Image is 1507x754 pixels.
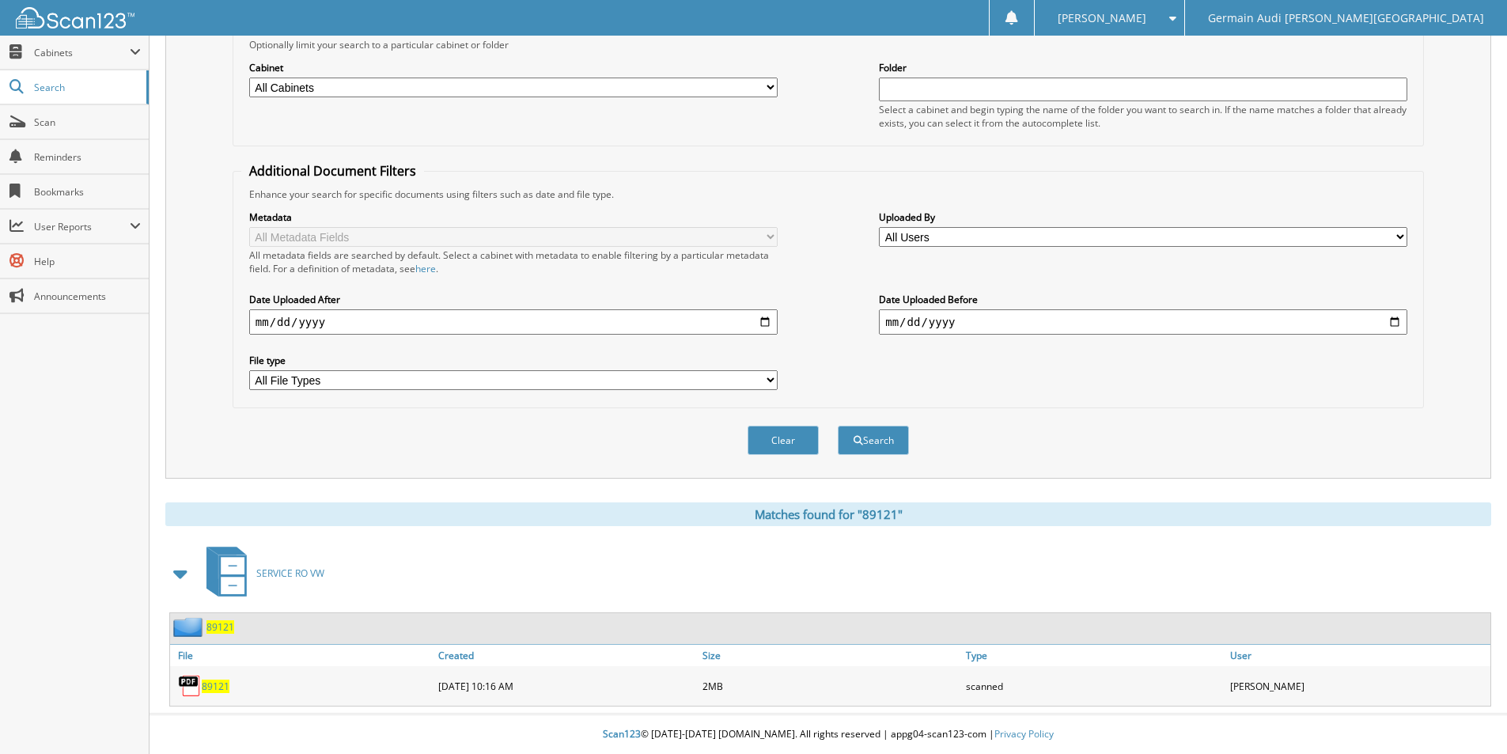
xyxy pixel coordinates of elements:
[34,150,141,164] span: Reminders
[879,103,1407,130] div: Select a cabinet and begin typing the name of the folder you want to search in. If the name match...
[34,46,130,59] span: Cabinets
[838,426,909,455] button: Search
[699,645,963,666] a: Size
[1226,645,1490,666] a: User
[962,645,1226,666] a: Type
[879,309,1407,335] input: end
[249,248,778,275] div: All metadata fields are searched by default. Select a cabinet with metadata to enable filtering b...
[165,502,1491,526] div: Matches found for "89121"
[202,680,229,693] a: 89121
[256,566,324,580] span: SERVICE RO VW
[34,220,130,233] span: User Reports
[879,210,1407,224] label: Uploaded By
[249,354,778,367] label: File type
[241,188,1415,201] div: Enhance your search for specific documents using filters such as date and file type.
[879,61,1407,74] label: Folder
[249,210,778,224] label: Metadata
[879,293,1407,306] label: Date Uploaded Before
[1226,670,1490,702] div: [PERSON_NAME]
[249,309,778,335] input: start
[748,426,819,455] button: Clear
[249,61,778,74] label: Cabinet
[699,670,963,702] div: 2MB
[178,674,202,698] img: PDF.png
[173,617,206,637] img: folder2.png
[434,670,699,702] div: [DATE] 10:16 AM
[150,715,1507,754] div: © [DATE]-[DATE] [DOMAIN_NAME]. All rights reserved | appg04-scan123-com |
[1208,13,1484,23] span: Germain Audi [PERSON_NAME][GEOGRAPHIC_DATA]
[1428,678,1507,754] iframe: Chat Widget
[241,162,424,180] legend: Additional Document Filters
[603,727,641,741] span: Scan123
[249,293,778,306] label: Date Uploaded After
[1058,13,1146,23] span: [PERSON_NAME]
[434,645,699,666] a: Created
[994,727,1054,741] a: Privacy Policy
[241,38,1415,51] div: Optionally limit your search to a particular cabinet or folder
[962,670,1226,702] div: scanned
[16,7,134,28] img: scan123-logo-white.svg
[170,645,434,666] a: File
[34,81,138,94] span: Search
[34,290,141,303] span: Announcements
[197,542,324,604] a: SERVICE RO VW
[34,185,141,199] span: Bookmarks
[34,255,141,268] span: Help
[206,620,234,634] a: 89121
[415,262,436,275] a: here
[34,116,141,129] span: Scan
